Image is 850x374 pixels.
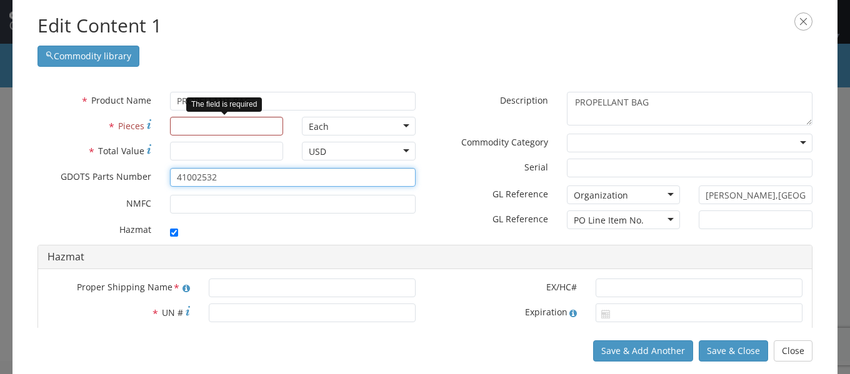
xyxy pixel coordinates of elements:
[37,12,812,39] h2: Edit Content 1
[500,94,548,106] span: Description
[61,170,151,182] span: GDOTS Parts Number
[37,46,139,67] button: Commodity library
[309,121,329,133] div: Each
[574,189,628,202] div: Organization
[492,188,548,200] span: GL Reference
[118,120,144,132] span: Pieces
[309,145,326,158] div: USD
[126,197,151,209] span: NMFC
[492,213,548,225] span: GL Reference
[593,340,693,362] button: Save & Add Another
[47,250,84,263] a: Hazmat
[574,214,644,227] div: PO Line Item No.
[162,307,183,318] span: UN #
[98,145,144,157] span: Total Value
[524,161,548,173] span: Serial
[186,97,262,112] div: The field is required
[461,136,548,148] span: Commodity Category
[774,340,812,362] button: Close
[699,340,768,362] button: Save & Close
[38,278,199,295] label: Proper Shipping Name
[119,224,151,235] span: Hazmat
[425,278,586,293] label: EX/HC#
[91,94,151,106] span: Product Name
[425,303,586,318] label: Expiration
